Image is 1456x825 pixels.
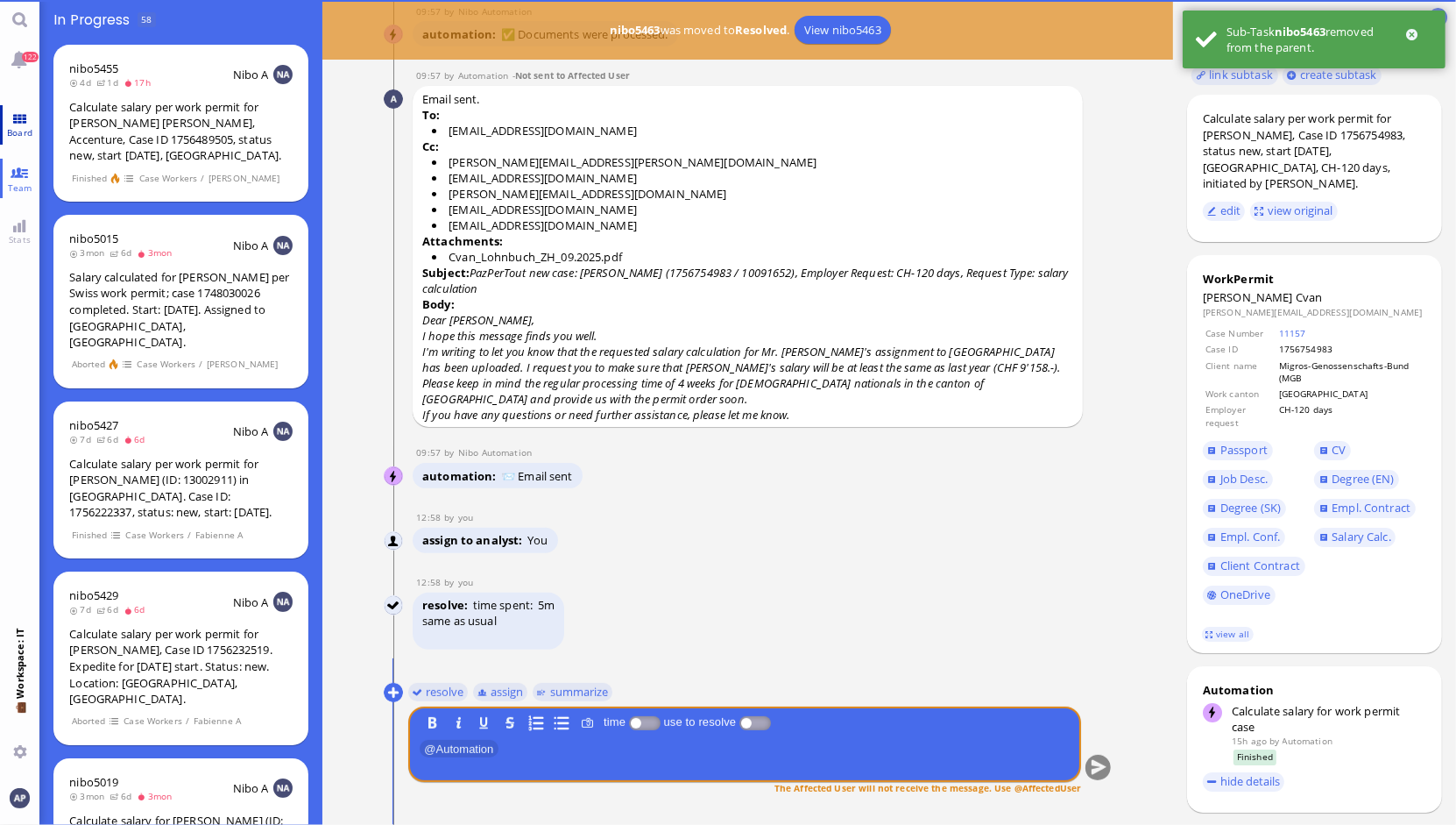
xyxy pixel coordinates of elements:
button: B [422,713,442,732]
div: Sub-Task removed from the parent. [1226,24,1432,55]
a: nibo5455 [69,60,118,76]
span: Email sent. [422,91,1073,423]
span: Nibo A [233,594,269,610]
a: view all [1202,627,1253,642]
label: use to resolve [661,715,739,729]
span: by [444,69,458,82]
strong: Attachments: [422,233,504,249]
span: Degree (EN) [1332,471,1394,487]
span: anand.pazhenkottil@bluelakelegal.com [458,576,473,588]
span: 7d [69,433,96,445]
span: 6d [96,433,124,445]
button: S [500,713,519,732]
img: You [385,596,404,615]
b: Resolved [735,22,787,38]
a: 11157 [1279,327,1306,339]
span: Nibo A [233,238,269,253]
a: nibo5429 [69,587,118,603]
a: Passport [1203,441,1273,460]
strong: To: [422,107,440,123]
span: 09:57 [416,69,444,82]
div: Calculate salary per work permit for [PERSON_NAME] [PERSON_NAME], Accenture, Case ID 1756489505, ... [69,99,293,164]
i: PazPerTout new case: [PERSON_NAME] (1756754983 / 10091652), Employer Request: CH-120 days, Reques... [422,265,1068,296]
span: [PERSON_NAME] [206,357,279,372]
img: You [10,788,29,807]
span: by [444,576,458,588]
span: Client Contract [1220,558,1300,573]
p: same as usual [422,613,555,629]
a: Client Contract [1203,557,1305,576]
label: time [600,715,629,729]
span: time spent [473,597,533,613]
img: Automation [384,89,403,109]
li: [PERSON_NAME][EMAIL_ADDRESS][DOMAIN_NAME] [432,186,1073,202]
span: automation@bluelakelegal.com [458,69,508,82]
a: Empl. Conf. [1203,528,1285,547]
span: Aborted [71,357,106,372]
p: If you have any questions or need further assistance, please let me know. [422,407,1073,423]
span: Nibo A [233,67,269,82]
div: Salary calculated for [PERSON_NAME] per Swiss work permit; case 1748030026 completed. Start: [DAT... [69,269,293,351]
strong: Subject: [422,265,470,281]
span: Empl. Contract [1332,500,1410,516]
span: Not sent to Affected User [515,69,630,82]
b: nibo5463 [1275,24,1325,39]
button: hide details [1203,772,1285,792]
strong: Body: [422,296,455,312]
td: Employer request [1205,402,1276,430]
span: Stats [4,233,35,245]
span: Case Workers [138,171,198,186]
span: Nibo A [233,780,269,796]
div: Automation [1203,682,1426,698]
img: NA [273,779,293,798]
span: 3mon [69,246,110,259]
span: / [199,357,204,372]
span: - [512,69,630,82]
a: nibo5015 [69,231,118,246]
b: nibo5463 [610,22,661,38]
li: [PERSON_NAME][EMAIL_ADDRESS][PERSON_NAME][DOMAIN_NAME] [432,154,1073,170]
span: 6d [110,790,138,802]
span: You [527,532,548,548]
span: Aborted [71,714,106,729]
span: 7d [69,603,96,615]
span: / [201,171,206,186]
td: CH-120 days [1278,402,1424,430]
td: Client name [1205,359,1276,386]
span: 3mon [137,790,177,802]
span: In progress [53,10,136,30]
a: nibo5427 [69,417,118,433]
span: Case Workers [124,714,183,729]
span: 17h [124,76,156,89]
span: by [444,446,458,459]
button: Close [1396,24,1432,45]
span: 📨 Email sent [501,468,573,484]
span: 4d [69,76,96,89]
div: WorkPermit [1203,271,1426,287]
span: Passport [1220,442,1268,458]
div: Calculate salary per work permit for [PERSON_NAME], Case ID 1756754983, status new, start [DATE],... [1203,110,1426,192]
span: 5m [538,597,555,613]
div: Calculate salary for work permit case [1232,703,1425,735]
span: automation@nibo.ai [458,446,532,459]
a: CV [1314,441,1351,460]
span: Finished [1233,750,1277,765]
span: Degree (SK) [1220,500,1281,516]
span: Fabienne A [193,714,242,729]
span: / [187,528,193,543]
td: Migros-Genossenschafts-Bund (MGB [1278,359,1424,386]
dd: [PERSON_NAME][EMAIL_ADDRESS][DOMAIN_NAME] [1203,306,1426,318]
li: Cvan_Lohnbuch_ZH_09.2025.pdf [432,249,1073,265]
span: 15h ago [1232,735,1267,747]
img: NA [273,592,293,611]
td: [GEOGRAPHIC_DATA] [1278,387,1424,401]
span: Finished [71,171,108,186]
li: [EMAIL_ADDRESS][DOMAIN_NAME] [432,123,1073,139]
span: Job Desc. [1220,471,1268,487]
img: You [385,532,404,551]
span: 3mon [69,790,110,802]
li: [EMAIL_ADDRESS][DOMAIN_NAME] [432,202,1073,217]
